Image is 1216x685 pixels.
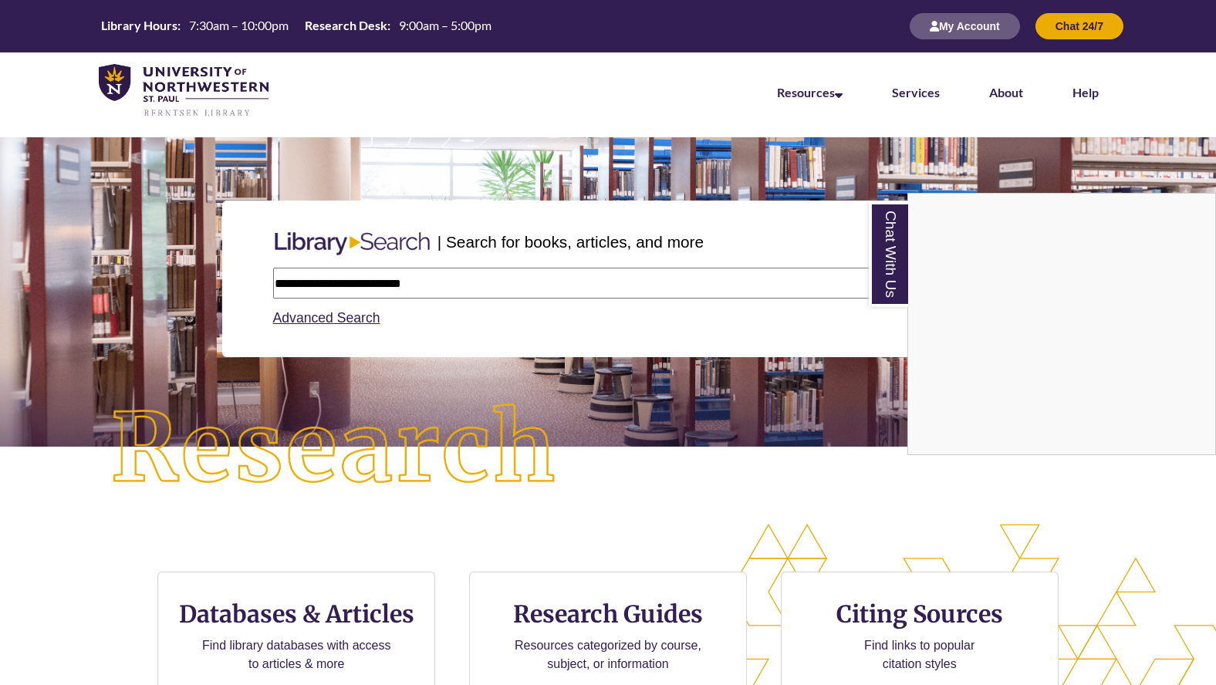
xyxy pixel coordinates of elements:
a: Resources [777,85,843,100]
a: Chat With Us [869,201,908,307]
img: UNWSP Library Logo [99,64,269,118]
a: Help [1072,85,1099,100]
a: Services [892,85,940,100]
a: About [989,85,1023,100]
div: Chat With Us [907,193,1216,455]
iframe: Chat Widget [908,194,1215,454]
